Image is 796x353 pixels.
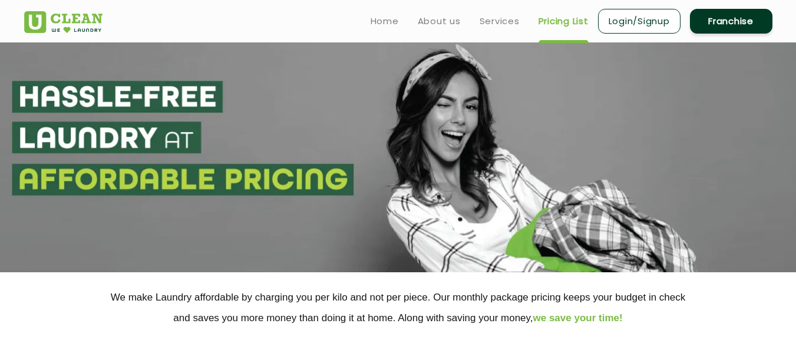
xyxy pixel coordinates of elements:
a: Home [371,14,399,28]
a: About us [418,14,461,28]
p: We make Laundry affordable by charging you per kilo and not per piece. Our monthly package pricin... [24,287,772,328]
img: UClean Laundry and Dry Cleaning [24,11,103,33]
a: Pricing List [539,14,589,28]
a: Login/Signup [598,9,681,34]
a: Franchise [690,9,772,34]
span: we save your time! [533,312,623,324]
a: Services [480,14,520,28]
